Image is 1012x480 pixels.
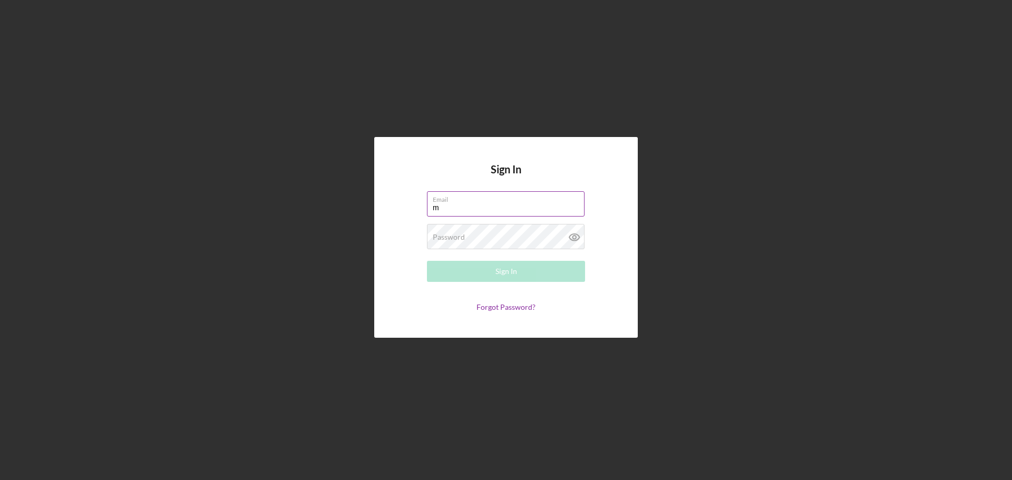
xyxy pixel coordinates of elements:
h4: Sign In [491,163,521,191]
a: Forgot Password? [476,302,536,311]
button: Sign In [427,261,585,282]
div: Sign In [495,261,517,282]
label: Password [433,233,465,241]
label: Email [433,192,585,203]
